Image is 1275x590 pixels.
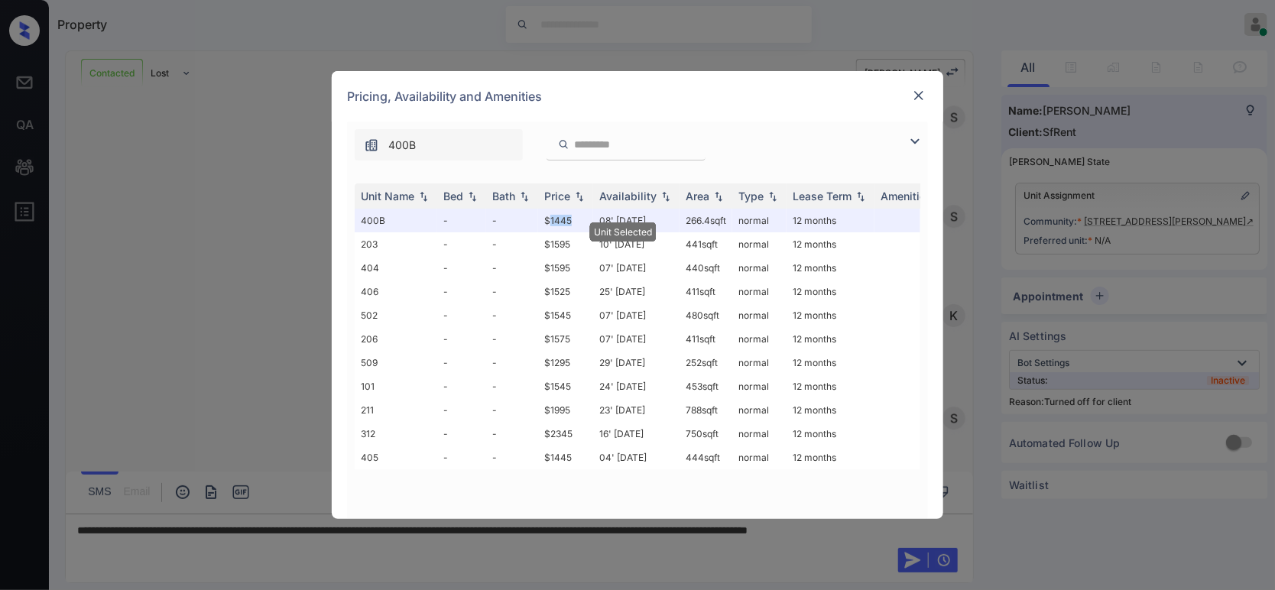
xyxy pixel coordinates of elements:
td: 25' [DATE] [593,280,680,303]
td: 411 sqft [680,280,732,303]
td: $1445 [538,209,593,232]
td: - [486,232,538,256]
img: sorting [658,191,673,202]
td: 12 months [787,280,874,303]
td: - [486,374,538,398]
td: 203 [355,232,437,256]
td: 16' [DATE] [593,422,680,446]
td: 12 months [787,327,874,351]
td: normal [732,446,787,469]
td: 406 [355,280,437,303]
img: close [911,88,926,103]
td: $1545 [538,374,593,398]
div: Amenities [881,190,932,203]
img: sorting [517,191,532,202]
td: 12 months [787,422,874,446]
td: 312 [355,422,437,446]
img: sorting [853,191,868,202]
div: Availability [599,190,657,203]
td: - [486,446,538,469]
td: - [486,422,538,446]
td: 411 sqft [680,327,732,351]
td: 07' [DATE] [593,303,680,327]
td: 266.4 sqft [680,209,732,232]
td: 07' [DATE] [593,256,680,280]
td: 444 sqft [680,446,732,469]
td: $2345 [538,422,593,446]
td: - [486,327,538,351]
td: - [437,446,486,469]
div: Area [686,190,709,203]
td: - [437,398,486,422]
td: normal [732,303,787,327]
td: $1595 [538,256,593,280]
td: 12 months [787,303,874,327]
td: 12 months [787,351,874,374]
img: sorting [765,191,780,202]
td: normal [732,232,787,256]
td: 24' [DATE] [593,374,680,398]
td: 453 sqft [680,374,732,398]
td: 480 sqft [680,303,732,327]
td: $1995 [538,398,593,422]
td: normal [732,256,787,280]
div: Type [738,190,764,203]
td: $1595 [538,232,593,256]
td: 12 months [787,209,874,232]
td: - [437,280,486,303]
img: icon-zuma [558,138,569,151]
td: normal [732,280,787,303]
td: 12 months [787,232,874,256]
td: - [486,398,538,422]
td: 502 [355,303,437,327]
img: sorting [465,191,480,202]
td: 211 [355,398,437,422]
img: sorting [572,191,587,202]
div: Unit Name [361,190,414,203]
td: normal [732,351,787,374]
td: - [437,209,486,232]
div: Lease Term [793,190,852,203]
td: - [486,209,538,232]
img: icon-zuma [906,132,924,151]
div: Bath [492,190,515,203]
td: 252 sqft [680,351,732,374]
td: 441 sqft [680,232,732,256]
td: 12 months [787,256,874,280]
td: $1525 [538,280,593,303]
img: sorting [711,191,726,202]
td: normal [732,374,787,398]
td: 10' [DATE] [593,232,680,256]
td: normal [732,422,787,446]
td: $1575 [538,327,593,351]
td: 12 months [787,446,874,469]
td: 206 [355,327,437,351]
td: - [437,351,486,374]
td: normal [732,327,787,351]
td: 400B [355,209,437,232]
td: - [437,232,486,256]
td: $1295 [538,351,593,374]
td: 08' [DATE] [593,209,680,232]
td: $1445 [538,446,593,469]
td: - [437,374,486,398]
span: 400B [388,137,416,154]
td: 405 [355,446,437,469]
td: - [486,280,538,303]
td: - [486,303,538,327]
td: - [437,422,486,446]
td: 101 [355,374,437,398]
td: - [486,351,538,374]
td: 404 [355,256,437,280]
td: 509 [355,351,437,374]
td: - [437,256,486,280]
td: 04' [DATE] [593,446,680,469]
td: - [437,303,486,327]
td: 750 sqft [680,422,732,446]
td: 12 months [787,398,874,422]
td: $1545 [538,303,593,327]
td: - [486,256,538,280]
td: 788 sqft [680,398,732,422]
img: icon-zuma [364,138,379,153]
td: normal [732,209,787,232]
